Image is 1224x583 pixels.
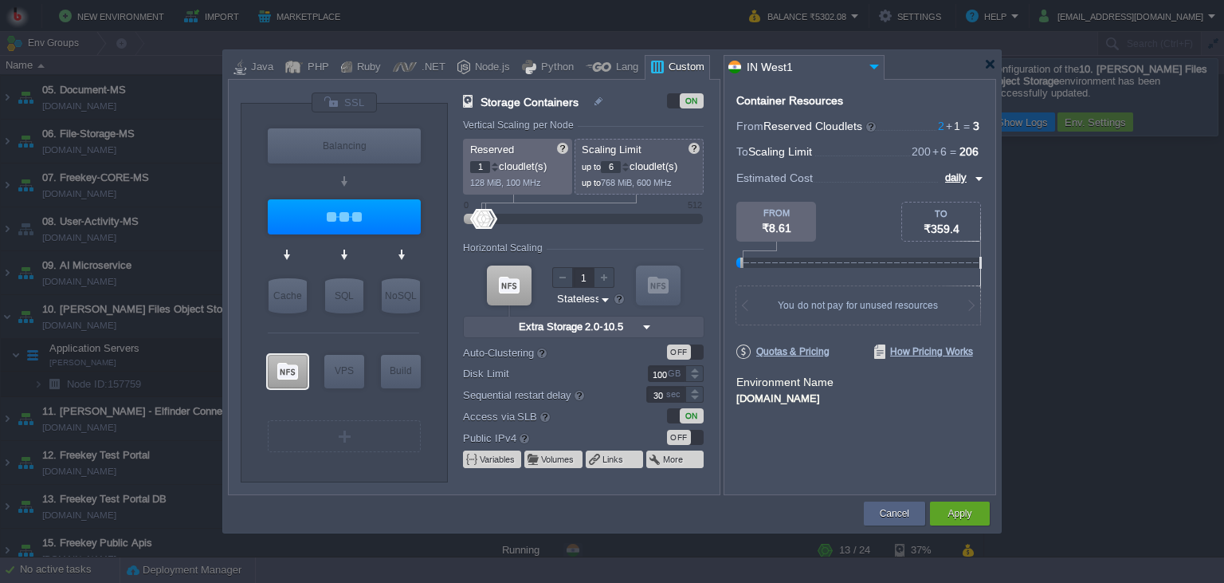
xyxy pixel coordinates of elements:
div: ON [680,408,704,423]
div: .NET [417,56,445,80]
div: Storage Containers [268,355,308,388]
label: Environment Name [736,376,834,388]
button: Volumes [541,453,575,466]
p: cloudlet(s) [470,156,567,173]
div: PHP [303,56,329,80]
span: 1 [944,120,960,132]
div: Node.js [470,56,510,80]
label: Public IPv4 [463,429,625,447]
span: = [947,145,959,158]
div: Lang [611,56,638,80]
span: 768 MiB, 600 MHz [601,178,672,187]
span: 2 [938,120,944,132]
button: Links [602,453,625,466]
span: up to [582,178,601,187]
button: Apply [947,506,971,522]
div: Ruby [352,56,381,80]
label: Disk Limit [463,365,625,382]
div: 512 [688,200,702,210]
div: SQL [325,278,363,313]
span: Estimated Cost [736,169,813,187]
div: Horizontal Scaling [463,242,547,254]
span: 6 [931,145,947,158]
div: Create New Layer [268,420,421,452]
div: sec [666,387,684,402]
button: Cancel [880,506,909,522]
div: Python [536,56,574,80]
span: Quotas & Pricing [736,345,830,359]
div: VPS [324,355,364,387]
div: Build Node [381,355,421,388]
span: Reserved [470,144,514,156]
span: = [960,120,973,132]
div: Application Servers [268,199,421,234]
div: Vertical Scaling per Node [463,120,578,131]
span: Scaling Limit [582,144,641,156]
div: Elastic VPS [324,355,364,388]
button: More [663,453,685,466]
label: Access via SLB [463,408,625,425]
span: How Pricing Works [874,345,973,359]
div: TO [902,209,980,219]
span: 3 [973,120,979,132]
div: Balancing [268,128,421,163]
label: Auto-Clustering [463,344,625,361]
p: cloudlet(s) [582,156,698,173]
div: NoSQL Databases [382,278,420,313]
div: Cache [269,278,307,313]
div: Load Balancer [268,128,421,163]
div: SQL Databases [325,278,363,313]
div: ON [680,93,704,108]
div: [DOMAIN_NAME] [736,390,983,404]
div: FROM [736,208,816,218]
div: Java [246,56,273,80]
div: Build [381,355,421,387]
div: OFF [667,345,691,360]
div: GB [668,366,684,381]
button: Variables [480,453,516,466]
div: OFF [667,430,691,445]
div: NoSQL [382,278,420,313]
span: From [736,120,763,132]
div: Container Resources [736,95,843,107]
div: 0 [464,200,469,210]
label: Sequential restart delay [463,386,625,404]
span: up to [582,162,601,171]
div: Custom [664,56,704,80]
span: + [931,145,940,158]
span: Reserved Cloudlets [763,120,877,132]
span: 200 [912,145,931,158]
span: + [944,120,954,132]
span: ₹359.4 [924,223,959,235]
span: ₹8.61 [762,222,791,234]
span: Scaling Limit [748,145,812,158]
span: 128 MiB, 100 MHz [470,178,541,187]
span: 206 [959,145,979,158]
span: To [736,145,748,158]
